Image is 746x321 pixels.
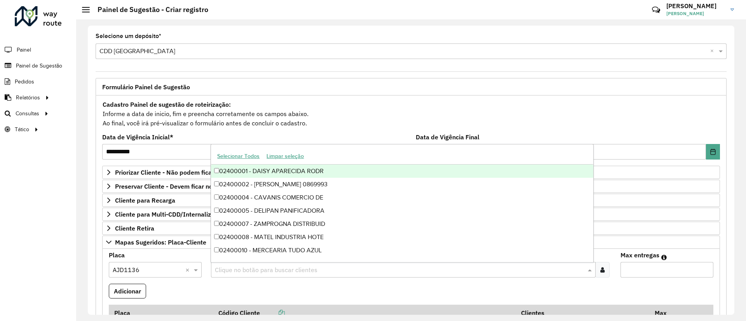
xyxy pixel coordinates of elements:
span: Cliente Retira [115,225,154,231]
span: Pedidos [15,78,34,86]
strong: Cadastro Painel de sugestão de roteirização: [103,101,231,108]
th: Placa [109,305,213,321]
div: 02400005 - DELIPAN PANIFICADORA [211,204,593,217]
label: Data de Vigência Final [416,132,479,142]
div: Informe a data de inicio, fim e preencha corretamente os campos abaixo. Ao final, você irá pré-vi... [102,99,720,128]
div: 02400001 - DAISY APARECIDA RODR [211,165,593,178]
a: Contato Rápido [648,2,664,18]
h2: Painel de Sugestão - Criar registro [90,5,208,14]
div: 02400007 - ZAMPROGNA DISTRIBUID [211,217,593,231]
button: Adicionar [109,284,146,298]
div: 02400002 - [PERSON_NAME] 0869993 [211,178,593,191]
th: Max [649,305,680,321]
div: 02400008 - MATEL INDUSTRIA HOTE [211,231,593,244]
span: Cliente para Multi-CDD/Internalização [115,211,225,217]
label: Selecione um depósito [96,31,161,41]
a: Cliente para Multi-CDD/Internalização [102,208,720,221]
span: Tático [15,125,29,134]
span: Preservar Cliente - Devem ficar no buffer, não roteirizar [115,183,273,189]
button: Selecionar Todos [214,150,263,162]
span: Consultas [16,109,39,118]
span: Formulário Painel de Sugestão [102,84,190,90]
a: Priorizar Cliente - Não podem ficar no buffer [102,166,720,179]
label: Data de Vigência Inicial [102,132,173,142]
a: Copiar [260,309,285,317]
ng-dropdown-panel: Options list [211,144,593,262]
th: Código Cliente [213,305,516,321]
button: Choose Date [706,144,720,160]
button: Limpar seleção [263,150,307,162]
label: Max entregas [621,250,659,260]
a: Cliente Retira [102,222,720,235]
div: 02400010 - MERCEARIA TUDO AZUL [211,244,593,257]
label: Placa [109,250,125,260]
a: Mapas Sugeridos: Placa-Cliente [102,236,720,249]
span: Mapas Sugeridos: Placa-Cliente [115,239,206,245]
span: Painel [17,46,31,54]
a: Preservar Cliente - Devem ficar no buffer, não roteirizar [102,180,720,193]
span: [PERSON_NAME] [666,10,725,17]
span: Priorizar Cliente - Não podem ficar no buffer [115,169,242,175]
span: Cliente para Recarga [115,197,175,203]
div: 02400011 - PONTO DO GOLE [211,257,593,270]
span: Relatórios [16,94,40,102]
th: Clientes [516,305,649,321]
h3: [PERSON_NAME] [666,2,725,10]
em: Máximo de clientes que serão colocados na mesma rota com os clientes informados [661,254,667,260]
div: 02400004 - CAVANIS COMERCIO DE [211,191,593,204]
span: Clear all [710,47,717,56]
span: Painel de Sugestão [16,62,62,70]
span: Clear all [185,265,192,274]
a: Cliente para Recarga [102,194,720,207]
